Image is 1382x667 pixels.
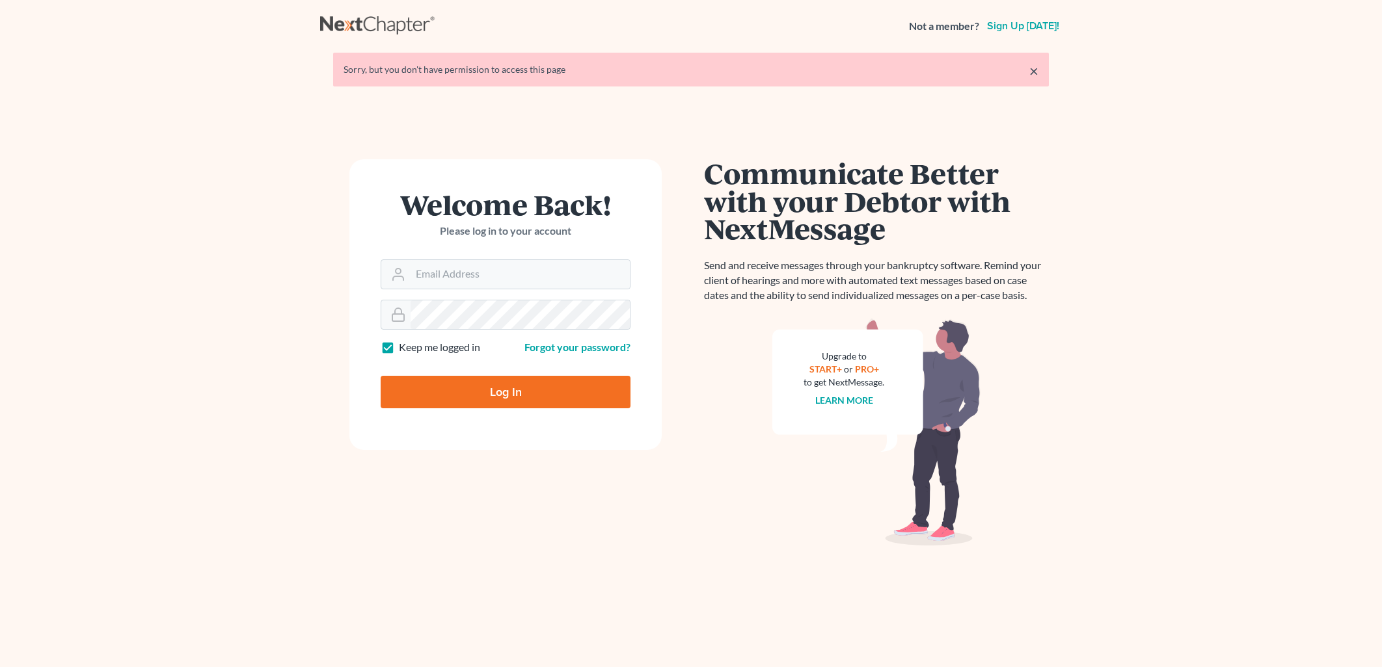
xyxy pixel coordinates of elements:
h1: Welcome Back! [381,190,630,218]
a: Learn more [815,395,873,406]
input: Log In [381,376,630,408]
input: Email Address [411,260,630,289]
a: × [1029,63,1038,79]
img: nextmessage_bg-59042aed3d76b12b5cd301f8e5b87938c9018125f34e5fa2b7a6b67550977c72.svg [772,319,981,546]
p: Please log in to your account [381,224,630,239]
p: Send and receive messages through your bankruptcy software. Remind your client of hearings and mo... [704,258,1049,303]
strong: Not a member? [909,19,979,34]
h1: Communicate Better with your Debtor with NextMessage [704,159,1049,242]
a: Sign up [DATE]! [984,21,1062,31]
label: Keep me logged in [399,340,480,355]
span: or [844,363,853,374]
div: to get NextMessage. [804,376,884,389]
a: Forgot your password? [524,341,630,353]
a: START+ [809,363,842,374]
a: PRO+ [855,363,879,374]
div: Upgrade to [804,350,884,363]
div: Sorry, but you don't have permission to access this page [344,63,1038,76]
